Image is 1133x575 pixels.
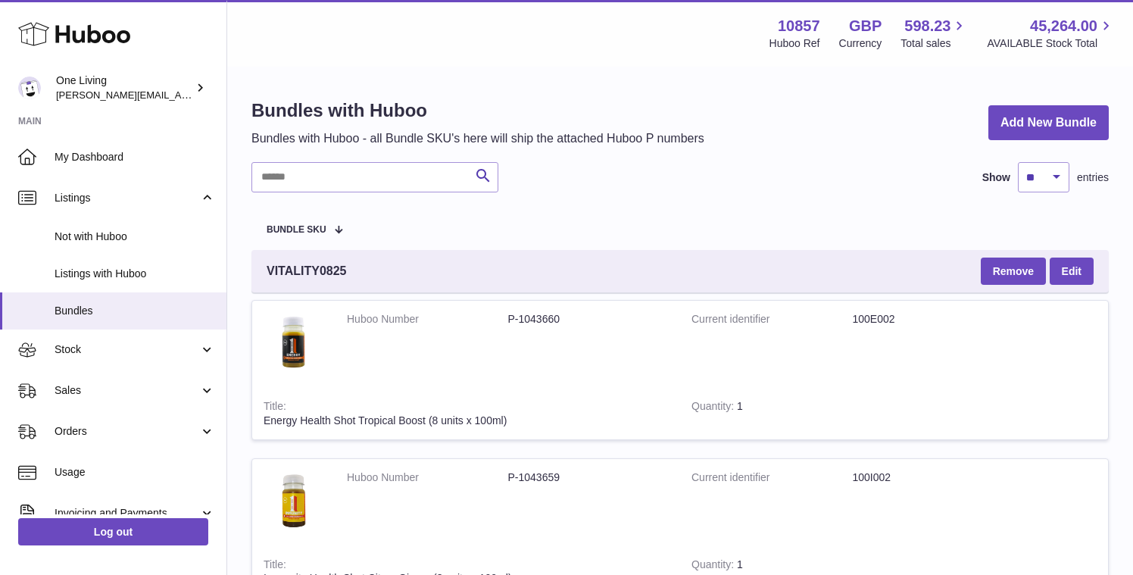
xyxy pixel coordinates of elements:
[347,470,508,485] dt: Huboo Number
[55,230,215,244] span: Not with Huboo
[264,414,669,428] div: Energy Health Shot Tropical Boost (8 units x 100ml)
[987,16,1115,51] a: 45,264.00 AVAILABLE Stock Total
[988,105,1109,141] a: Add New Bundle
[839,36,882,51] div: Currency
[769,36,820,51] div: Huboo Ref
[55,465,215,480] span: Usage
[18,77,41,99] img: Jessica@oneliving.com
[981,258,1046,285] button: Remove
[691,312,853,327] dt: Current identifier
[55,150,215,164] span: My Dashboard
[264,400,286,416] strong: Title
[691,558,737,574] strong: Quantity
[55,342,199,357] span: Stock
[900,36,968,51] span: Total sales
[264,312,324,373] img: Energy Health Shot Tropical Boost (8 units x 100ml)
[853,470,1014,485] dd: 100I002
[267,225,326,235] span: Bundle SKU
[55,383,199,398] span: Sales
[1050,258,1094,285] a: Edit
[849,16,882,36] strong: GBP
[56,89,304,101] span: [PERSON_NAME][EMAIL_ADDRESS][DOMAIN_NAME]
[508,470,669,485] dd: P-1043659
[691,400,737,416] strong: Quantity
[55,304,215,318] span: Bundles
[18,518,208,545] a: Log out
[251,130,704,147] p: Bundles with Huboo - all Bundle SKU's here will ship the attached Huboo P numbers
[778,16,820,36] strong: 10857
[264,558,286,574] strong: Title
[680,388,834,439] td: 1
[987,36,1115,51] span: AVAILABLE Stock Total
[904,16,950,36] span: 598.23
[1077,170,1109,185] span: entries
[251,98,704,123] h1: Bundles with Huboo
[347,312,508,327] dt: Huboo Number
[55,191,199,205] span: Listings
[900,16,968,51] a: 598.23 Total sales
[55,424,199,439] span: Orders
[508,312,669,327] dd: P-1043660
[55,267,215,281] span: Listings with Huboo
[982,170,1010,185] label: Show
[55,506,199,520] span: Invoicing and Payments
[267,263,347,280] span: VITALITY0825
[264,470,324,531] img: Immunity Health Shot Citrus Ginger (8 units x 100ml)
[1030,16,1097,36] span: 45,264.00
[56,73,192,102] div: One Living
[691,470,853,485] dt: Current identifier
[853,312,1014,327] dd: 100E002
